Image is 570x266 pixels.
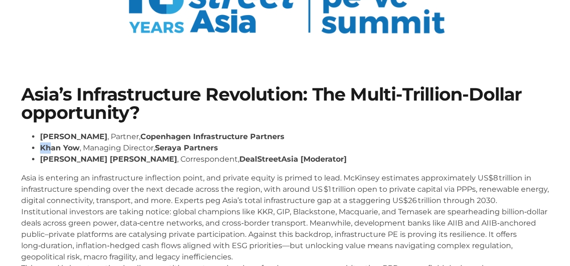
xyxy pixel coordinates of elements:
[40,155,177,164] strong: [PERSON_NAME] [PERSON_NAME]
[40,131,549,142] li: , Partner,
[40,143,80,152] strong: Khan Yow
[140,132,285,141] strong: Copenhagen Infrastructure Partners
[155,143,218,152] strong: Seraya Partners
[40,132,107,141] strong: [PERSON_NAME]
[40,142,549,154] li: , Managing Director,
[239,155,347,164] strong: DealStreetAsia [Moderator]
[21,86,549,122] h1: Asia’s Infrastructure Revolution: The Multi-Trillion-Dollar opportunity?
[40,154,549,165] li: , Correspondent,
